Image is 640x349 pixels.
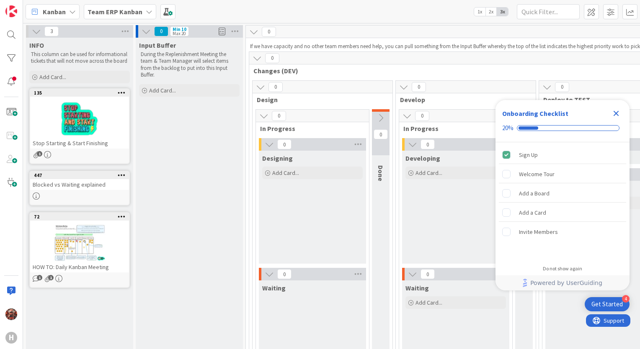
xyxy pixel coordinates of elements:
span: Waiting [262,284,286,292]
div: Add a Board is incomplete. [499,184,626,203]
div: Add a Card is incomplete. [499,203,626,222]
span: 3 [44,26,59,36]
div: Blocked vs Waiting explained [30,179,129,190]
div: Welcome Tour is incomplete. [499,165,626,183]
div: 447 [34,172,129,178]
span: 1 [37,275,42,280]
div: Do not show again [543,265,582,272]
span: Powered by UserGuiding [530,278,602,288]
span: 0 [277,269,292,279]
span: Add Card... [415,299,442,306]
span: Done [377,165,385,181]
a: Powered by UserGuiding [500,275,625,290]
span: 1 [48,275,54,280]
div: Checklist Container [495,100,630,290]
span: In Progress [260,124,359,133]
span: Kanban [43,7,66,17]
span: 0 [277,139,292,149]
span: Add Card... [415,169,442,177]
div: Min 10 [173,27,186,31]
span: 1x [474,8,485,16]
div: 447Blocked vs Waiting explained [30,172,129,190]
span: Waiting [405,284,429,292]
div: Welcome Tour [519,169,555,179]
img: Visit kanbanzone.com [5,5,17,17]
div: Invite Members is incomplete. [499,223,626,241]
div: Get Started [591,300,623,308]
span: INFO [29,41,44,49]
span: In Progress [403,124,502,133]
div: 4 [622,295,630,303]
div: 72 [34,214,129,220]
span: 0 [415,111,429,121]
p: During the Replenishment Meeting the team & Team Manager will select items from the backlog to pu... [141,51,238,78]
span: 0 [154,26,168,36]
span: 0 [555,82,569,92]
span: 0 [374,129,388,139]
span: Input Buffer [139,41,176,49]
div: 20% [502,124,514,132]
span: Develop [400,95,525,104]
div: H [5,332,17,344]
span: 0 [265,53,279,63]
span: Designing [262,154,293,162]
div: Close Checklist [609,107,623,120]
div: Checklist items [495,142,630,260]
span: 0 [412,82,426,92]
span: Developing [405,154,440,162]
div: Add a Card [519,208,546,218]
span: 0 [421,269,435,279]
div: Onboarding Checklist [502,108,568,118]
p: This column can be used for informational tickets that will not move across the board [31,51,128,65]
a: 447Blocked vs Waiting explained [29,171,130,205]
span: Add Card... [272,169,299,177]
div: HOW TO: Daily Kanban Meeting [30,262,129,272]
div: 135 [30,89,129,97]
div: Open Get Started checklist, remaining modules: 4 [585,297,630,311]
div: Invite Members [519,227,558,237]
span: 0 [272,111,286,121]
input: Quick Filter... [517,4,580,19]
div: 72HOW TO: Daily Kanban Meeting [30,213,129,272]
span: 0 [421,139,435,149]
a: 135Stop Starting & Start Finishing [29,88,130,164]
div: Add a Board [519,188,550,198]
img: JK [5,308,17,320]
div: Sign Up [519,150,538,160]
span: Add Card... [149,87,176,94]
span: Support [18,1,38,11]
div: Sign Up is complete. [499,146,626,164]
span: Add Card... [39,73,66,81]
span: 2x [485,8,497,16]
span: 0 [262,27,276,37]
div: 135Stop Starting & Start Finishing [30,89,129,149]
div: 72 [30,213,129,221]
div: 135 [34,90,129,96]
a: 72HOW TO: Daily Kanban Meeting [29,212,130,288]
div: Footer [495,275,630,290]
div: 447 [30,172,129,179]
span: 1 [37,151,42,157]
div: Checklist progress: 20% [502,124,623,132]
div: Max 20 [173,31,186,36]
span: 0 [268,82,283,92]
div: Stop Starting & Start Finishing [30,138,129,149]
b: Team ERP Kanban [88,8,142,16]
span: 3x [497,8,508,16]
span: Design [257,95,382,104]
